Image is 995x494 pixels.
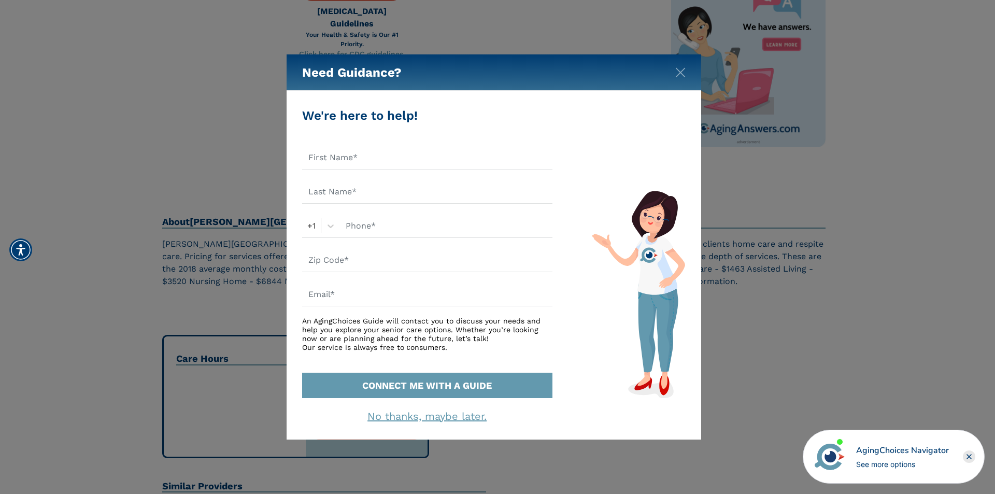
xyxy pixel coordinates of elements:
[302,146,552,170] input: First Name*
[302,373,552,398] button: CONNECT ME WITH A GUIDE
[302,248,552,272] input: Zip Code*
[302,180,552,204] input: Last Name*
[9,238,32,261] div: Accessibility Menu
[856,444,949,457] div: AgingChoices Navigator
[963,450,975,463] div: Close
[675,67,686,78] img: modal-close.svg
[302,283,552,306] input: Email*
[367,410,487,422] a: No thanks, maybe later.
[592,191,685,398] img: match-guide-form.svg
[302,54,402,91] h5: Need Guidance?
[675,65,686,76] button: Close
[302,106,552,125] div: We're here to help!
[302,317,552,351] div: An AgingChoices Guide will contact you to discuss your needs and help you explore your senior car...
[339,214,552,238] input: Phone*
[856,459,949,470] div: See more options
[812,439,847,474] img: avatar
